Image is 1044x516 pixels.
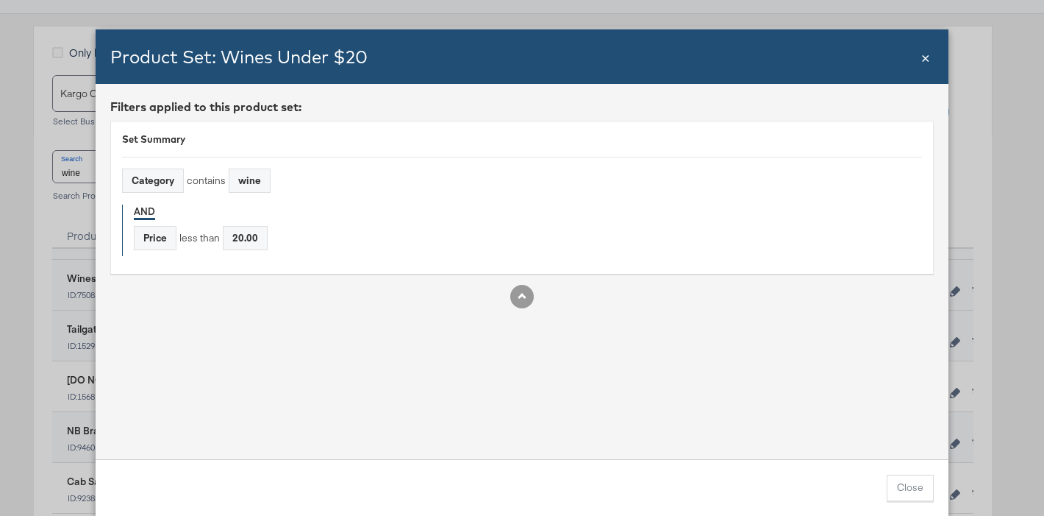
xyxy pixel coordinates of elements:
[135,227,176,250] div: Price
[134,205,155,219] strong: AND
[122,132,922,146] div: Set Summary
[921,46,930,66] span: ×
[224,227,267,250] div: 20.00
[229,169,270,192] div: wine
[96,29,948,516] div: Rule Spec
[110,99,934,116] div: Filters applied to this product set:
[123,169,183,192] div: Category
[187,174,226,188] div: contains
[110,46,368,68] span: Product Set: Wines Under $20
[921,46,930,68] div: Close
[887,475,934,501] button: Close
[179,231,220,245] div: less than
